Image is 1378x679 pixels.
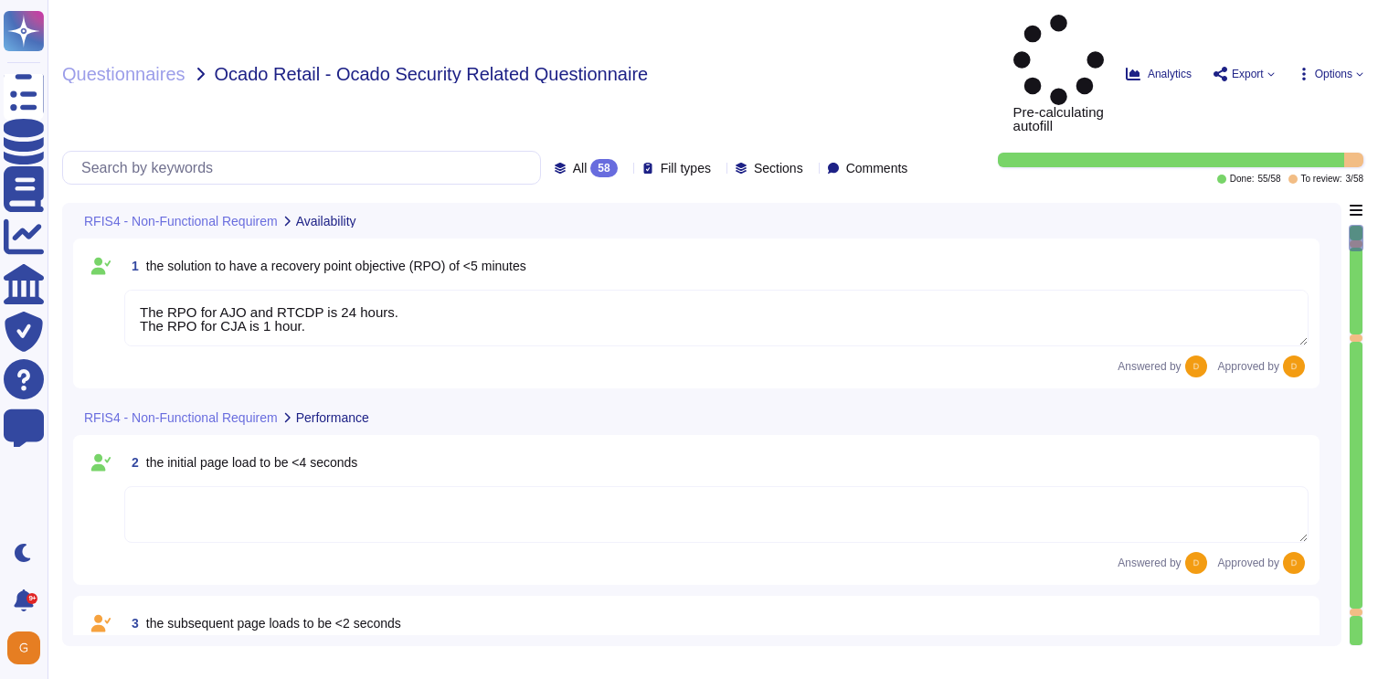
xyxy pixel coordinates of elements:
[1148,69,1192,80] span: Analytics
[124,617,139,630] span: 3
[846,162,908,175] span: Comments
[84,411,278,424] span: RFIS4 - Non-Functional Requirem
[1283,552,1305,574] img: user
[124,290,1309,346] textarea: The RPO for AJO and RTCDP is 24 hours. The RPO for CJA is 1 hour.
[84,215,278,228] span: RFIS4 - Non-Functional Requirem
[146,455,358,470] span: the initial page load to be <4 seconds
[1126,67,1192,81] button: Analytics
[1315,69,1352,80] span: Options
[1118,557,1181,568] span: Answered by
[1118,361,1181,372] span: Answered by
[215,65,649,83] span: Ocado Retail - Ocado Security Related Questionnaire
[754,162,803,175] span: Sections
[1283,355,1305,377] img: user
[296,215,356,228] span: Availability
[1230,175,1255,184] span: Done:
[146,616,401,631] span: the subsequent page loads to be <2 seconds
[62,65,185,83] span: Questionnaires
[4,628,53,668] button: user
[72,152,540,184] input: Search by keywords
[1185,355,1207,377] img: user
[124,260,139,272] span: 1
[1185,552,1207,574] img: user
[146,259,526,273] span: the solution to have a recovery point objective (RPO) of <5 minutes
[1218,557,1279,568] span: Approved by
[1013,15,1104,133] span: Pre-calculating autofill
[7,631,40,664] img: user
[1346,175,1363,184] span: 3 / 58
[26,593,37,604] div: 9+
[590,159,617,177] div: 58
[1218,361,1279,372] span: Approved by
[296,411,369,424] span: Performance
[1232,69,1264,80] span: Export
[124,456,139,469] span: 2
[661,162,711,175] span: Fill types
[1257,175,1280,184] span: 55 / 58
[573,162,588,175] span: All
[1301,175,1342,184] span: To review:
